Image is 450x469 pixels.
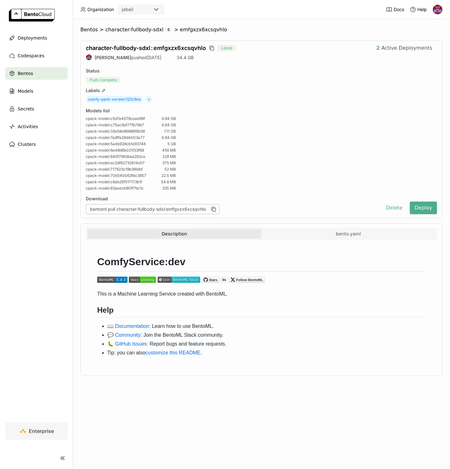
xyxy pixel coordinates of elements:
span: cpack-model : 33e58e86686f6b38 [86,129,149,134]
span: comfy-pack-version : 122c9ca [86,96,143,103]
a: cpack-model:7adffa28d4003a776.94 GB [86,135,176,140]
div: Help [410,6,427,13]
span: > [172,27,180,33]
span: Bentos [18,70,33,77]
img: join_slack [158,277,200,283]
img: pypi_status [97,277,128,283]
span: Deployments [18,34,47,42]
img: Jhonatan Oliveira [433,5,442,14]
a: Clusters [5,138,68,151]
span: cpack-model : 717923c19b3f4bbf [86,167,149,172]
img: BentoML GitHub Repo [202,277,228,283]
h1: ComfyService:dev [97,255,426,272]
a: cpack-model:70b540063fbc385722.5 MB [86,173,176,178]
span: Models [18,87,33,95]
div: Models list [86,108,110,114]
li: : Learn how to use BentoML. [107,322,426,330]
div: jabali [122,6,134,13]
div: Download [86,196,378,202]
span: 6.94 GB [162,135,176,140]
h2: Help [97,305,426,317]
a: cpack-model:6e48d6b021f33f68456 MB [86,148,176,153]
span: Latest [217,45,236,51]
span: cpack-model : 645f7983baa262ce [86,154,147,159]
a: Secrets [5,103,68,115]
a: cpack-model:c8ab26f517173b1f54.8 MB [86,179,176,184]
button: Delete [381,202,407,214]
span: Codespaces [18,52,44,59]
span: 7.11 GB [164,129,176,134]
span: [DATE] [147,55,161,60]
a: Bentos [5,67,68,80]
strong: 2 [376,45,380,51]
div: bentoml pull character-fullbody-sdxl:emfgxzx6xcsqvhlo [86,204,220,214]
a: cpack-model:63aeecb90ff7bc1c335 MB [86,186,176,191]
span: Push Complete [86,77,121,83]
button: Deploy [410,202,437,214]
span: 52 MB [165,167,176,172]
span: cpack-model : 70b540063fbc3857 [86,173,146,178]
span: cpack-model : 6e48d6b021f33f68 [86,148,147,153]
a: cpack-model:33e58e86686f6b387.11 GB [86,129,176,134]
button: bento.yaml [261,229,435,239]
span: cpack-model : c75ac9af77fb78b7 [86,122,147,128]
div: Labels [86,88,437,93]
span: > [98,27,105,33]
img: documentation_status [129,277,156,283]
span: Organization [87,7,114,12]
strong: [PERSON_NAME] [95,55,131,60]
input: Selected jabali. [134,7,135,13]
span: 22.5 MB [161,173,176,178]
span: Active Deployments [381,45,432,51]
span: character-fullbody-sdxl [105,27,164,33]
a: 📖 Documentation [107,323,149,329]
span: cpack-model : c8ab26f517173b1f [86,179,146,184]
span: Clusters [18,141,36,148]
button: 2Active Deployments [372,42,437,54]
span: 375 MB [162,160,176,166]
span: cpack-model : ec2df62732614e57 [86,160,147,166]
a: Codespaces [5,49,68,62]
a: Enterprise [5,422,68,440]
span: 6.94 GB [162,122,176,128]
span: cpack-model : 7adffa28d4003a77 [86,135,147,140]
a: cpack-model:c5d7e4579ceae99f6.94 GB [86,116,176,121]
a: cpack-model:5a4b928cb1e937485 GB [86,141,176,147]
div: character-fullbody-sdxl6 [105,27,172,33]
div: Status [86,68,437,74]
a: Docs [386,6,404,13]
img: Jhonatan Oliveira [86,54,92,60]
span: Help [417,7,427,12]
a: Activities [5,120,68,133]
span: 335 MB [162,186,176,191]
span: cpack-model : c5d7e4579ceae99f [86,116,147,121]
span: Secrets [18,105,34,113]
a: Models [5,85,68,97]
span: 456 MB [162,148,176,153]
img: Twitter Follow [229,277,265,283]
li: : Join the BentoML Slack community. [107,331,426,339]
li: Tip: you can also . [107,349,426,357]
span: 54.8 MB [161,179,176,184]
span: Bentos [80,27,98,33]
a: Deployments [5,32,68,44]
a: cpack-model:c75ac9af77fb78b76.94 GB [86,122,176,128]
span: 5 GB [167,141,176,147]
a: cpack-model:717923c19b3f4bbf52 MB [86,167,176,172]
span: emfgxzx6xcsqvhlo [180,27,227,33]
span: Activities [18,123,38,130]
p: This is a Machine Learning Service created with BentoML. [97,290,426,298]
nav: Breadcrumbs navigation [80,27,442,33]
span: Docs [394,7,404,12]
img: logo [9,9,55,22]
a: 💬 Community [107,332,141,338]
span: 6 [165,27,172,33]
span: cpack-model : 63aeecb90ff7bc1c [86,186,147,191]
span: Enterprise [29,428,54,434]
span: cpack-model : 5a4b928cb1e93748 [86,141,152,147]
a: customize this README [145,350,200,355]
span: : [151,45,153,51]
div: pushed [86,54,161,60]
